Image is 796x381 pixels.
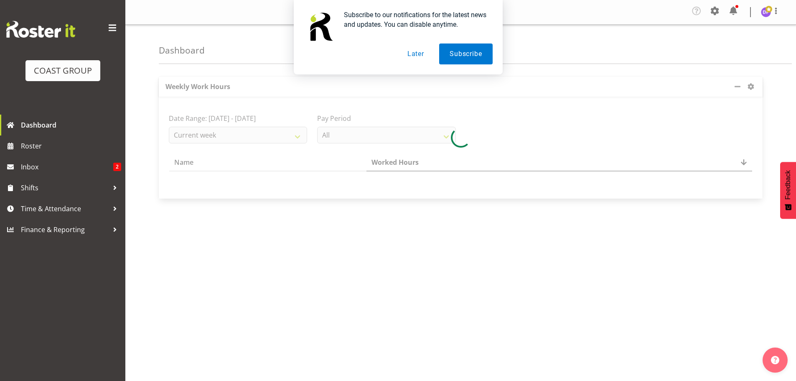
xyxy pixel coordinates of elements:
[304,10,337,43] img: notification icon
[21,161,113,173] span: Inbox
[21,119,121,131] span: Dashboard
[21,223,109,236] span: Finance & Reporting
[21,140,121,152] span: Roster
[771,356,779,364] img: help-xxl-2.png
[113,163,121,171] span: 2
[21,182,109,194] span: Shifts
[780,162,796,219] button: Feedback - Show survey
[439,43,492,64] button: Subscribe
[21,202,109,215] span: Time & Attendance
[337,10,493,29] div: Subscribe to our notifications for the latest news and updates. You can disable anytime.
[784,170,792,199] span: Feedback
[397,43,435,64] button: Later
